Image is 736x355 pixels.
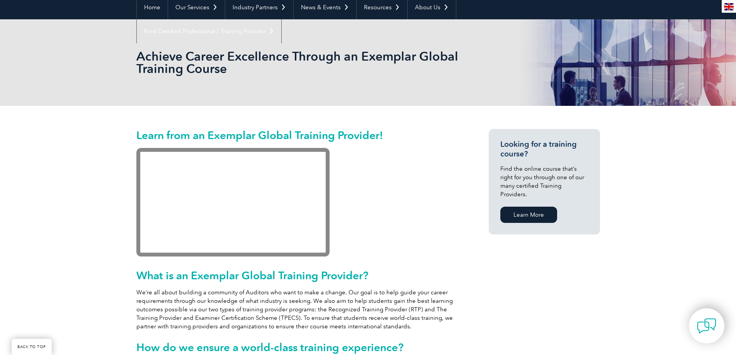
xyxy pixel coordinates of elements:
img: en [724,3,734,10]
p: Find the online course that’s right for you through one of our many certified Training Providers. [500,165,588,199]
a: Find Certified Professional / Training Provider [137,19,281,43]
h2: Learn from an Exemplar Global Training Provider! [136,129,461,141]
a: BACK TO TOP [12,339,52,355]
h3: Looking for a training course? [500,139,588,159]
p: We’re all about building a community of Auditors who want to make a change. Our goal is to help g... [136,288,461,331]
h2: What is an Exemplar Global Training Provider? [136,269,461,282]
img: contact-chat.png [697,316,716,336]
h2: Achieve Career Excellence Through an Exemplar Global Training Course [136,50,461,75]
iframe: Recognized Training Provider Graduates: World of Opportunities [136,148,330,256]
a: Learn More [500,207,557,223]
h2: How do we ensure a world-class training experience? [136,341,461,353]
